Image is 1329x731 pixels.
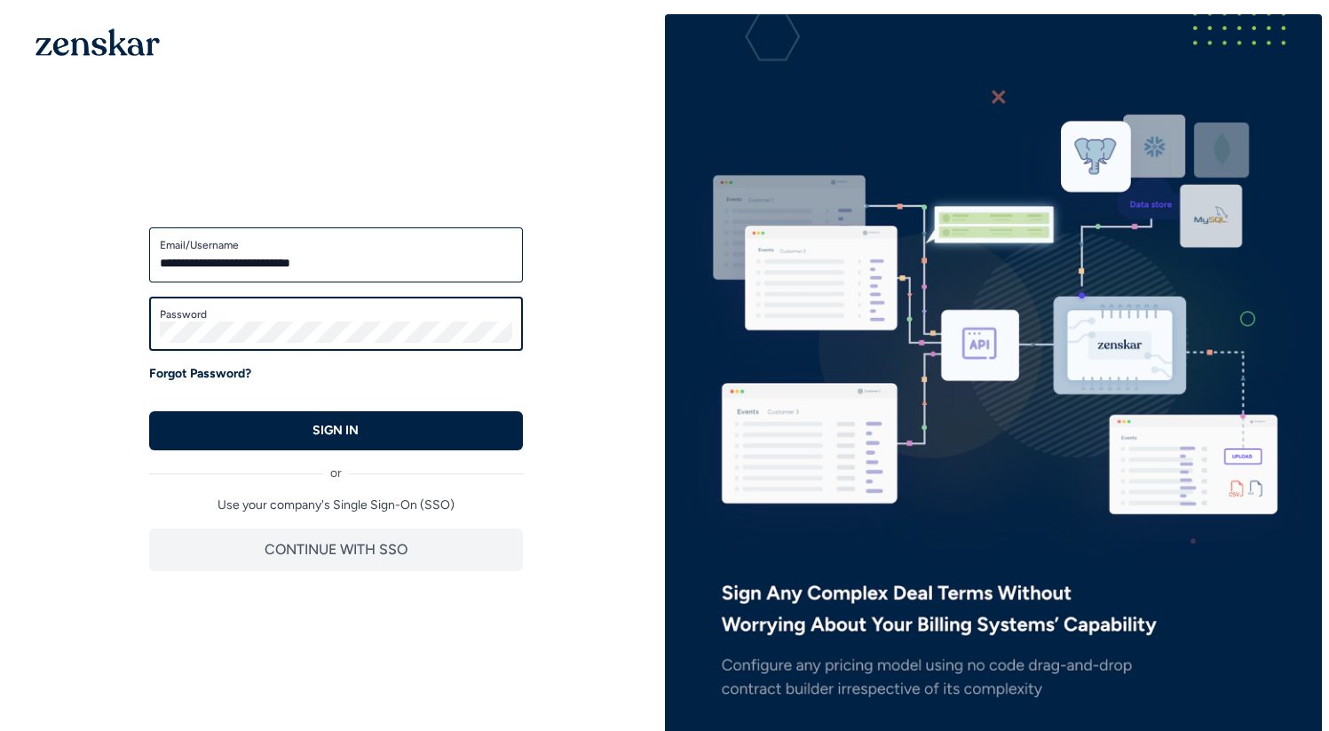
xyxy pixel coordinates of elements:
div: or [149,450,523,482]
a: Forgot Password? [149,365,251,383]
button: CONTINUE WITH SSO [149,528,523,571]
p: Use your company's Single Sign-On (SSO) [149,497,523,514]
label: Email/Username [160,238,512,252]
p: SIGN IN [312,422,359,440]
img: 1OGAJ2xQqyY4LXKgY66KYq0eOWRCkrZdAb3gUhuVAqdWPZE9SRJmCz+oDMSn4zDLXe31Ii730ItAGKgCKgCCgCikA4Av8PJUP... [36,28,160,56]
button: SIGN IN [149,411,523,450]
label: Password [160,307,512,322]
